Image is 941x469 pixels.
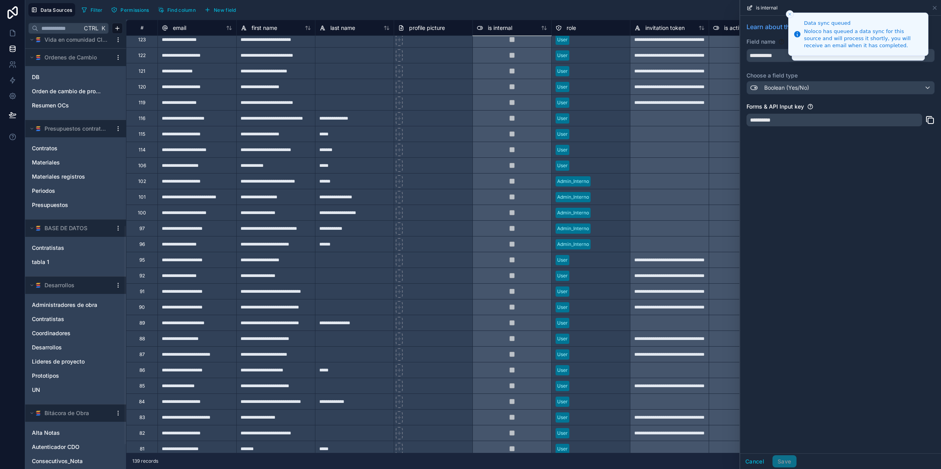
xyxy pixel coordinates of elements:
div: Prototipos [28,369,123,382]
a: Contratistas [32,315,104,323]
div: User [557,52,568,59]
div: 115 [139,131,145,137]
span: tabla 1 [32,258,49,266]
div: 102 [138,178,146,185]
span: invitation token [645,24,685,32]
img: SmartSuite logo [35,410,41,416]
span: last name [330,24,355,32]
span: Bitácora de Obra [44,409,89,417]
div: 95 [139,257,145,263]
a: Autenticador CDO [32,443,104,451]
div: Lideres de proyecto [28,355,123,368]
div: User [557,272,568,279]
a: Periodos [32,187,104,195]
div: User [557,99,568,106]
div: User [557,115,568,122]
a: Presupuestos [32,201,104,209]
div: Coordinadores [28,327,123,340]
div: Periodos [28,185,123,197]
div: Admin_Interno [557,241,589,248]
div: User [557,36,568,43]
span: role [567,24,576,32]
div: Contratistas [28,313,123,325]
div: 87 [139,351,145,358]
button: Close toast [786,10,794,18]
div: 123 [138,37,146,43]
button: Find column [155,4,198,16]
span: Materiales [32,159,60,166]
button: SmartSuite logoVida en comunidad CISAC [28,34,112,45]
div: User [557,257,568,264]
span: Data Sources [41,7,72,13]
div: Materiales [28,156,123,169]
span: Consecutivos_Nota [32,457,83,465]
span: email [173,24,186,32]
a: tabla 1 [32,258,104,266]
div: 82 [139,430,145,436]
a: Desarrollos [32,343,104,351]
div: Admin_Interno [557,178,589,185]
label: Forms & API Input key [747,103,804,111]
button: Boolean (Yes/No) [747,81,935,94]
div: User [557,288,568,295]
a: Alta Notas [32,429,104,437]
div: Presupuestos [28,199,123,211]
div: Admin_Interno [557,194,589,201]
img: SmartSuite logo [35,54,41,61]
div: Admin_Interno [557,225,589,232]
a: Orden de cambio de producción [32,87,104,95]
span: K [100,26,106,31]
span: New field [214,7,236,13]
a: Contratistas [32,244,104,252]
a: DB [32,73,104,81]
a: Administradores de obra [32,301,104,309]
span: Contratistas [32,315,64,323]
div: 83 [139,414,145,421]
img: SmartSuite logo [35,126,41,132]
div: 122 [138,52,146,59]
span: BASE DE DATOS [44,224,87,232]
div: # [132,25,152,31]
span: Administradores de obra [32,301,97,309]
div: 97 [139,225,145,232]
a: Contratos [32,144,104,152]
button: SmartSuite logoBitácora de Obra [28,408,112,419]
div: 84 [139,399,145,405]
div: User [557,414,568,421]
button: SmartSuite logoOrdenes de Cambio [28,52,112,63]
div: 85 [139,383,145,389]
a: Consecutivos_Nota [32,457,104,465]
div: 116 [139,115,145,122]
span: Periodos [32,187,55,195]
div: Resumen OCs [28,99,123,112]
div: User [557,335,568,342]
a: Materiales registros [32,173,104,181]
img: SmartSuite logo [35,282,41,288]
span: Prototipos [32,372,59,380]
a: Permissions [108,4,155,16]
span: Presupuestos [32,201,68,209]
button: Permissions [108,4,152,16]
div: User [557,398,568,405]
div: UN [28,384,123,396]
span: Alta Notas [32,429,60,437]
span: Desarrollos [44,281,74,289]
span: is internal [488,24,512,32]
a: Lideres de proyecto [32,358,104,366]
span: Ordenes de Cambio [44,54,97,61]
div: Consecutivos_Nota [28,455,123,467]
span: Contratos [32,144,57,152]
div: Autenticador CDO [28,441,123,453]
span: UN [32,386,40,394]
span: Ctrl [83,23,99,33]
span: Find column [167,7,196,13]
div: User [557,68,568,75]
a: Learn about the different fields you can add [747,22,886,31]
div: 92 [139,273,145,279]
div: 106 [138,162,146,169]
button: Data Sources [28,3,75,17]
a: Materiales [32,159,104,166]
img: SmartSuite logo [35,37,41,43]
span: profile picture [409,24,445,32]
div: 90 [139,304,145,310]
